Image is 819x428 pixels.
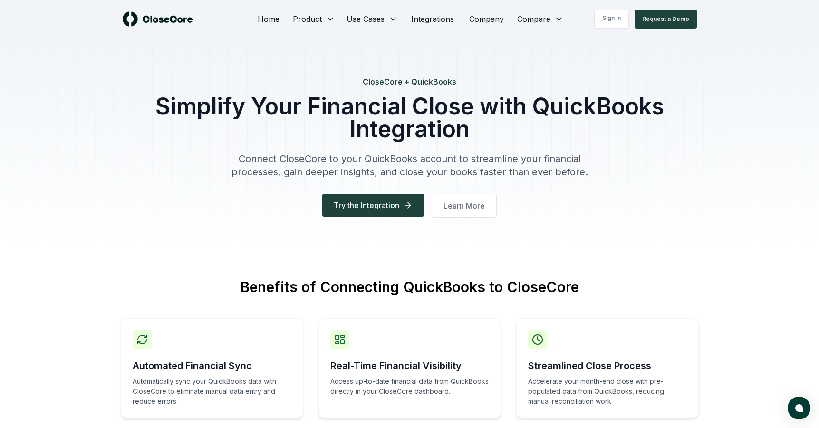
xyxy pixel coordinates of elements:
p: Access up-to-date financial data from QuickBooks directly in your CloseCore dashboard. [330,376,489,396]
img: logo [123,11,193,27]
span: Compare [517,13,550,25]
span: Product [293,13,322,25]
a: Integrations [404,10,462,29]
button: atlas-launcher [788,397,810,419]
span: Use Cases [347,13,385,25]
h3: Streamlined Close Process [528,359,687,372]
a: Company [462,10,511,29]
button: Product [287,10,341,29]
button: Try the Integration [322,194,424,217]
h3: Automated Financial Sync [133,359,291,372]
p: Accelerate your month-end close with pre-populated data from QuickBooks, reducing manual reconcil... [528,376,687,406]
p: Automatically sync your QuickBooks data with CloseCore to eliminate manual data entry and reduce ... [133,376,291,406]
p: Connect CloseCore to your QuickBooks account to streamline your financial processes, gain deeper ... [227,152,592,179]
button: Compare [511,10,569,29]
button: Request a Demo [635,10,697,29]
button: Use Cases [341,10,404,29]
button: Learn More [432,194,497,218]
a: Home [250,10,287,29]
a: Sign in [594,10,629,29]
h1: Simplify Your Financial Close with QuickBooks Integration [121,95,699,141]
h4: CloseCore + QuickBooks [121,76,699,87]
a: Try the Integration [322,194,424,218]
h2: Benefits of Connecting QuickBooks to CloseCore [121,278,699,318]
h3: Real-Time Financial Visibility [330,359,489,372]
